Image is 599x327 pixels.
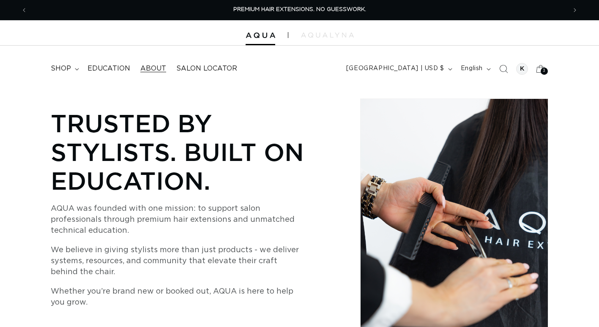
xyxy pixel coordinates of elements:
p: AQUA was founded with one mission: to support salon professionals through premium hair extensions... [51,203,304,236]
p: We believe in giving stylists more than just products - we deliver systems, resources, and commun... [51,245,304,278]
a: Education [82,59,135,78]
img: aqualyna.com [301,33,354,38]
span: [GEOGRAPHIC_DATA] | USD $ [346,64,444,73]
span: 3 [543,68,546,75]
button: [GEOGRAPHIC_DATA] | USD $ [341,61,456,77]
span: Education [88,64,130,73]
span: shop [51,64,71,73]
a: Salon Locator [171,59,242,78]
p: Whether you’re brand new or booked out, AQUA is here to help you grow. [51,286,304,308]
button: Next announcement [566,2,584,18]
span: English [461,64,483,73]
button: Previous announcement [15,2,33,18]
a: About [135,59,171,78]
span: About [140,64,166,73]
span: Salon Locator [176,64,237,73]
span: PREMIUM HAIR EXTENSIONS. NO GUESSWORK. [233,7,366,12]
img: Aqua Hair Extensions [246,33,275,38]
button: English [456,61,494,77]
p: Trusted by Stylists. Built on Education. [51,109,333,195]
summary: Search [494,60,513,78]
summary: shop [46,59,82,78]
